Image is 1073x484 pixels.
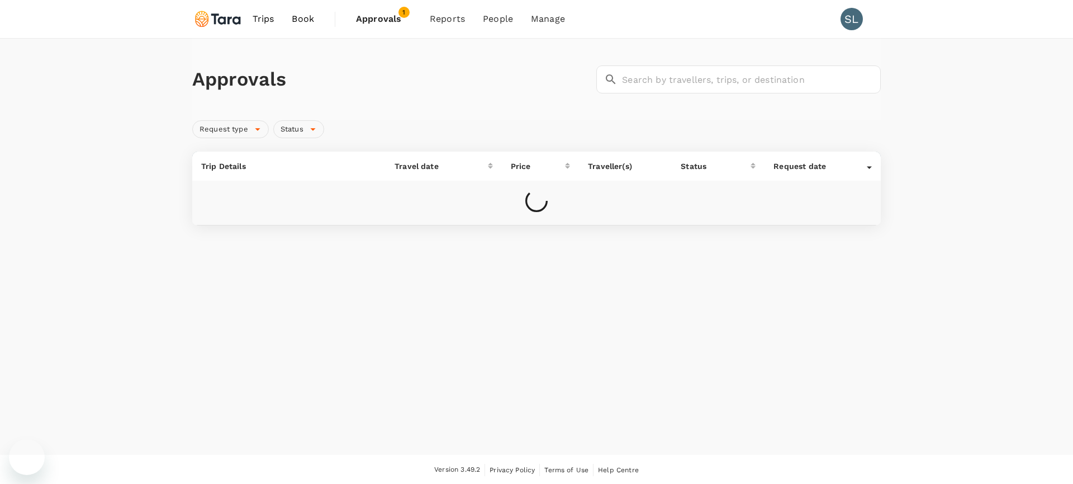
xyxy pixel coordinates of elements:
[192,68,592,91] h1: Approvals
[430,12,465,26] span: Reports
[681,161,751,172] div: Status
[356,12,412,26] span: Approvals
[395,161,488,172] div: Travel date
[292,12,314,26] span: Book
[490,466,535,474] span: Privacy Policy
[192,120,269,138] div: Request type
[490,464,535,476] a: Privacy Policy
[273,120,324,138] div: Status
[201,161,377,172] p: Trip Details
[531,12,565,26] span: Manage
[773,161,867,172] div: Request date
[841,8,863,30] div: SL
[193,124,255,135] span: Request type
[253,12,274,26] span: Trips
[544,466,588,474] span: Terms of Use
[622,65,881,93] input: Search by travellers, trips, or destination
[398,7,410,18] span: 1
[588,161,663,172] p: Traveller(s)
[598,464,639,476] a: Help Centre
[511,161,565,172] div: Price
[9,439,45,475] iframe: Button to launch messaging window
[192,7,244,31] img: Tara Climate Ltd
[544,464,588,476] a: Terms of Use
[274,124,310,135] span: Status
[434,464,480,476] span: Version 3.49.2
[598,466,639,474] span: Help Centre
[483,12,513,26] span: People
